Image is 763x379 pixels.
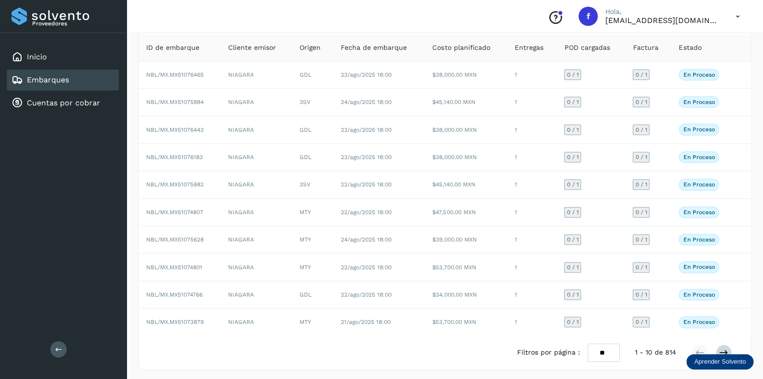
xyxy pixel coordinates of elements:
span: NBL/MX.MX51073879 [146,319,204,325]
span: Cliente emisor [228,43,276,53]
span: 0 / 1 [635,237,647,242]
span: Estado [679,43,701,53]
span: NBL/MX.MX51074807 [146,209,203,216]
span: 0 / 1 [635,319,647,325]
p: En proceso [683,291,715,298]
span: 0 / 1 [566,237,578,242]
span: 22/ago/2025 18:00 [341,209,392,216]
td: 1 [507,281,557,309]
p: En proceso [683,154,715,161]
div: Embarques [7,69,119,91]
p: En proceso [683,126,715,133]
td: $38,000.00 MXN [425,116,507,143]
span: Fecha de embarque [341,43,407,53]
span: 22/ago/2025 18:00 [341,264,392,271]
td: $47,500.00 MXN [425,199,507,226]
p: Hola, [605,8,720,16]
td: 1 [507,226,557,253]
span: NBL/MX.MX51075882 [146,181,204,188]
p: Proveedores [32,20,115,27]
span: 21/ago/2025 18:00 [341,319,391,325]
span: 0 / 1 [566,264,578,270]
span: Entregas [515,43,543,53]
span: 0 / 1 [635,182,647,187]
td: NIAGARA [220,116,292,143]
td: 1 [507,253,557,281]
span: NBL/MX.MX51076443 [146,126,204,133]
a: Inicio [27,52,47,61]
td: NIAGARA [220,253,292,281]
td: GDL [292,116,333,143]
td: MTY [292,309,333,335]
span: NBL/MX.MX51075884 [146,99,204,105]
span: 0 / 1 [635,99,647,105]
td: $45,140.00 MXN [425,89,507,116]
span: 22/ago/2025 18:00 [341,181,392,188]
span: NBL/MX.MX51076465 [146,71,204,78]
span: NBL/MX.MX51074766 [146,291,203,298]
td: NIAGARA [220,281,292,309]
td: 1 [507,61,557,89]
td: $53,700.00 MXN [425,253,507,281]
p: En proceso [683,209,715,216]
span: 0 / 1 [635,292,647,298]
span: 0 / 1 [566,319,578,325]
span: 23/ago/2025 18:00 [341,154,392,161]
span: NBL/MX.MX51076183 [146,154,203,161]
span: NBL/MX.MX51075628 [146,236,204,243]
td: 1 [507,89,557,116]
p: Aprender Solvento [694,358,746,366]
p: En proceso [683,264,715,270]
td: GDL [292,144,333,171]
td: MTY [292,226,333,253]
div: Inicio [7,46,119,68]
div: Aprender Solvento [686,354,753,369]
span: 0 / 1 [566,182,578,187]
span: 0 / 1 [566,292,578,298]
span: 0 / 1 [635,264,647,270]
span: 0 / 1 [635,209,647,215]
p: En proceso [683,99,715,105]
span: Filtros por página : [517,347,580,357]
td: $38,000.00 MXN [425,61,507,89]
span: 0 / 1 [566,72,578,78]
span: POD cargadas [564,43,610,53]
span: 0 / 1 [635,72,647,78]
td: GDL [292,61,333,89]
td: NIAGARA [220,226,292,253]
span: Origen [300,43,321,53]
td: 3SV [292,89,333,116]
span: 0 / 1 [566,99,578,105]
span: Factura [633,43,658,53]
td: $34,000.00 MXN [425,281,507,309]
td: NIAGARA [220,171,292,198]
div: Cuentas por cobrar [7,92,119,114]
p: En proceso [683,71,715,78]
span: 0 / 1 [566,154,578,160]
p: facturacion@logisticafbr.com.mx [605,16,720,25]
span: 1 - 10 de 814 [635,347,676,357]
span: 22/ago/2025 18:00 [341,291,392,298]
td: NIAGARA [220,199,292,226]
span: NBL/MX.MX51074801 [146,264,202,271]
td: GDL [292,281,333,309]
p: En proceso [683,319,715,325]
td: $45,140.00 MXN [425,171,507,198]
td: $39,000.00 MXN [425,226,507,253]
td: 1 [507,144,557,171]
a: Embarques [27,75,69,84]
td: MTY [292,253,333,281]
span: 0 / 1 [635,127,647,133]
p: En proceso [683,181,715,188]
td: 1 [507,199,557,226]
td: 3SV [292,171,333,198]
td: $53,700.00 MXN [425,309,507,335]
td: 1 [507,309,557,335]
span: 23/ago/2025 18:00 [341,126,392,133]
td: $38,000.00 MXN [425,144,507,171]
td: NIAGARA [220,89,292,116]
span: 0 / 1 [635,154,647,160]
td: NIAGARA [220,309,292,335]
span: 0 / 1 [566,127,578,133]
td: 1 [507,171,557,198]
